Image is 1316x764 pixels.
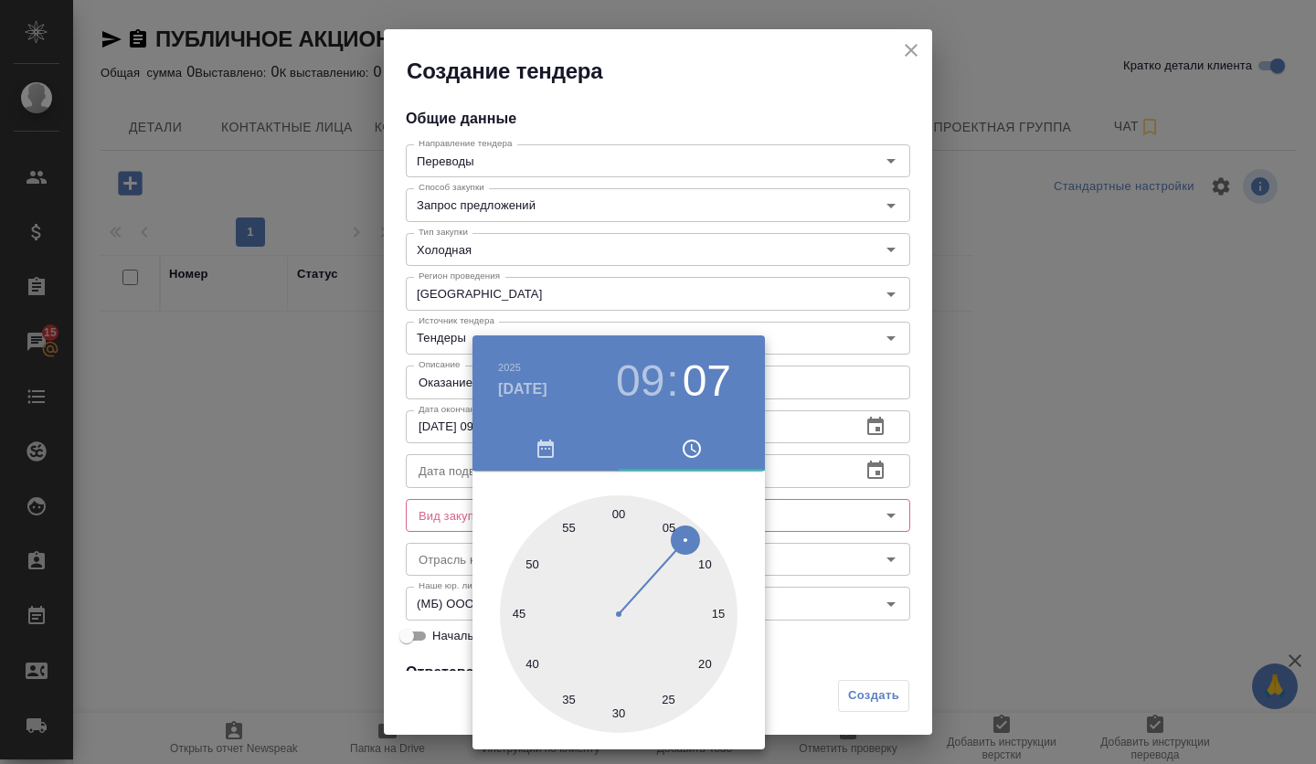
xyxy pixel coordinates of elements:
[498,362,521,373] button: 2025
[683,355,731,407] button: 07
[498,378,547,400] button: [DATE]
[616,355,664,407] button: 09
[666,355,678,407] h3: :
